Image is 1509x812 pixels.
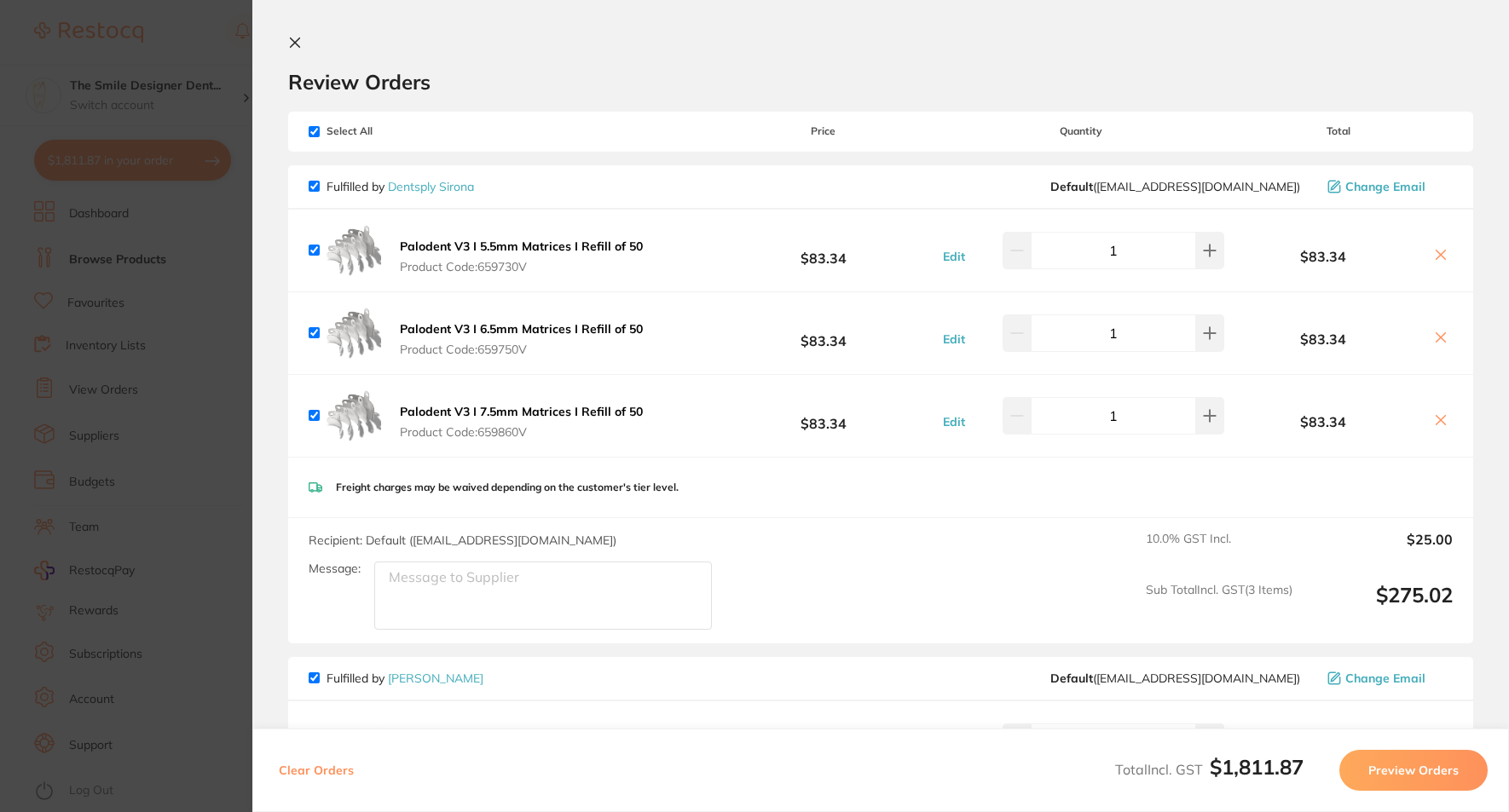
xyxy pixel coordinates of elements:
[1050,180,1300,193] span: clientservices@dentsplysirona.com
[1322,179,1453,194] button: Change Email
[395,239,648,274] button: Palodent V3 I 5.5mm Matrices I Refill of 50 Product Code:659730V
[709,234,938,266] b: $83.34
[400,425,643,439] span: Product Code: 659860V
[709,125,938,137] span: Price
[400,404,643,419] b: Palodent V3 I 7.5mm Matrices I Refill of 50
[400,260,643,274] span: Product Code: 659730V
[327,223,381,278] img: dGFrcWV1NA
[709,727,938,758] b: $33.09
[400,343,643,356] span: Product Code: 659750V
[388,671,483,686] a: [PERSON_NAME]
[1345,671,1425,685] span: Change Email
[395,321,648,357] button: Palodent V3 I 6.5mm Matrices I Refill of 50 Product Code:659750V
[709,400,938,431] b: $83.34
[327,715,381,769] img: a283eGxtMQ
[388,179,474,194] a: Dentsply Sirona
[1224,414,1422,429] b: $83.34
[274,750,359,791] button: Clear Orders
[1306,583,1453,630] output: $275.02
[709,317,938,348] b: $83.34
[327,389,381,443] img: dXFtajJqdw
[1339,750,1488,791] button: Preview Orders
[1146,532,1292,569] span: 10.0 % GST Incl.
[1146,583,1292,630] span: Sub Total Incl. GST ( 3 Items)
[309,533,616,548] span: Recipient: Default ( [EMAIL_ADDRESS][DOMAIN_NAME] )
[327,671,483,685] p: Fulfilled by
[938,249,970,264] button: Edit
[1224,125,1453,137] span: Total
[1322,671,1453,686] button: Change Email
[938,125,1224,137] span: Quantity
[400,239,643,254] b: Palodent V3 I 5.5mm Matrices I Refill of 50
[288,69,1473,95] h2: Review Orders
[938,331,970,347] button: Edit
[327,306,381,360] img: anV5bzE3MQ
[1050,671,1093,686] b: Default
[309,561,361,576] label: Message:
[1345,180,1425,193] span: Change Email
[1224,331,1422,347] b: $83.34
[309,125,479,137] span: Select All
[1210,754,1304,780] b: $1,811.87
[1306,532,1453,569] output: $25.00
[395,404,648,440] button: Palodent V3 I 7.5mm Matrices I Refill of 50 Product Code:659860V
[938,414,970,429] button: Edit
[1224,249,1422,264] b: $83.34
[400,321,643,337] b: Palodent V3 I 6.5mm Matrices I Refill of 50
[336,481,679,493] p: Freight charges may be waived depending on the customer's tier level.
[327,180,474,193] p: Fulfilled by
[1115,761,1304,778] span: Total Incl. GST
[1050,179,1093,194] b: Default
[1050,671,1300,685] span: save@adamdental.com.au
